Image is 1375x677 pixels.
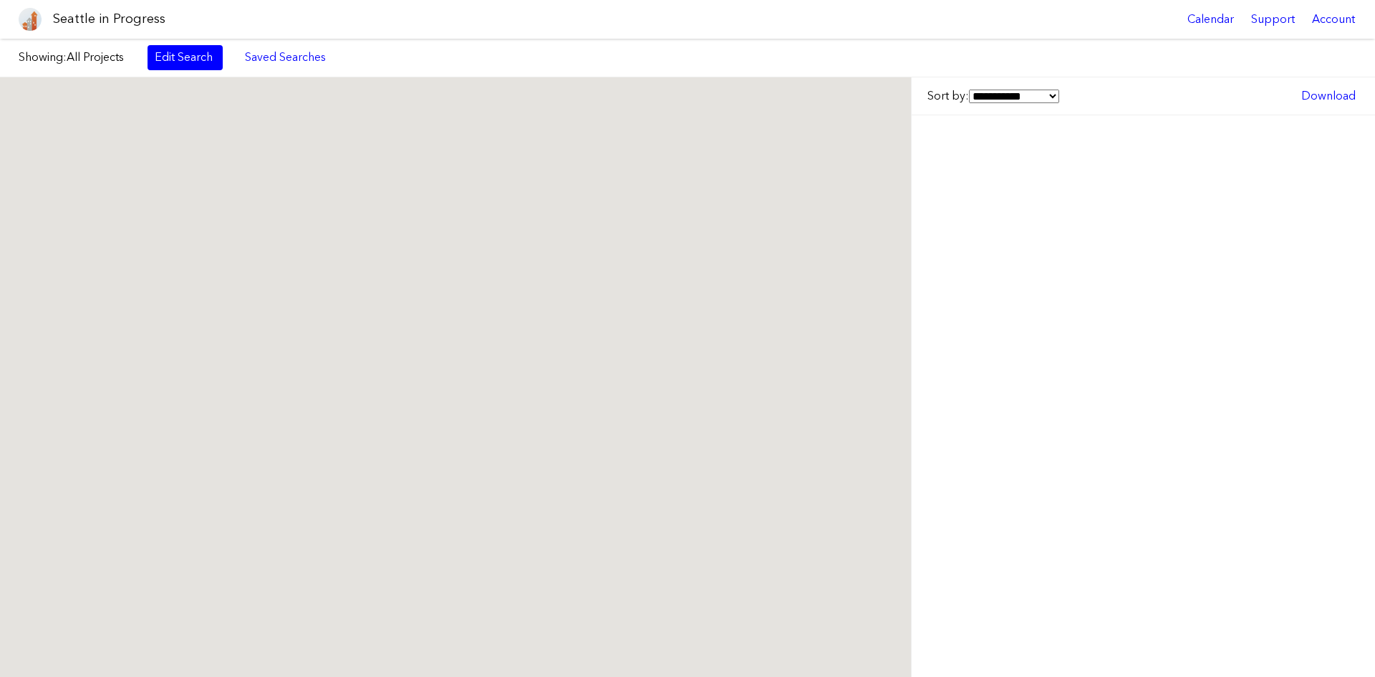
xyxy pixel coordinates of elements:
[19,49,133,65] label: Showing:
[19,8,42,31] img: favicon-96x96.png
[237,45,334,69] a: Saved Searches
[67,50,124,64] span: All Projects
[969,90,1059,103] select: Sort by:
[1294,84,1363,108] a: Download
[53,10,165,28] h1: Seattle in Progress
[148,45,223,69] a: Edit Search
[927,88,1059,104] label: Sort by:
